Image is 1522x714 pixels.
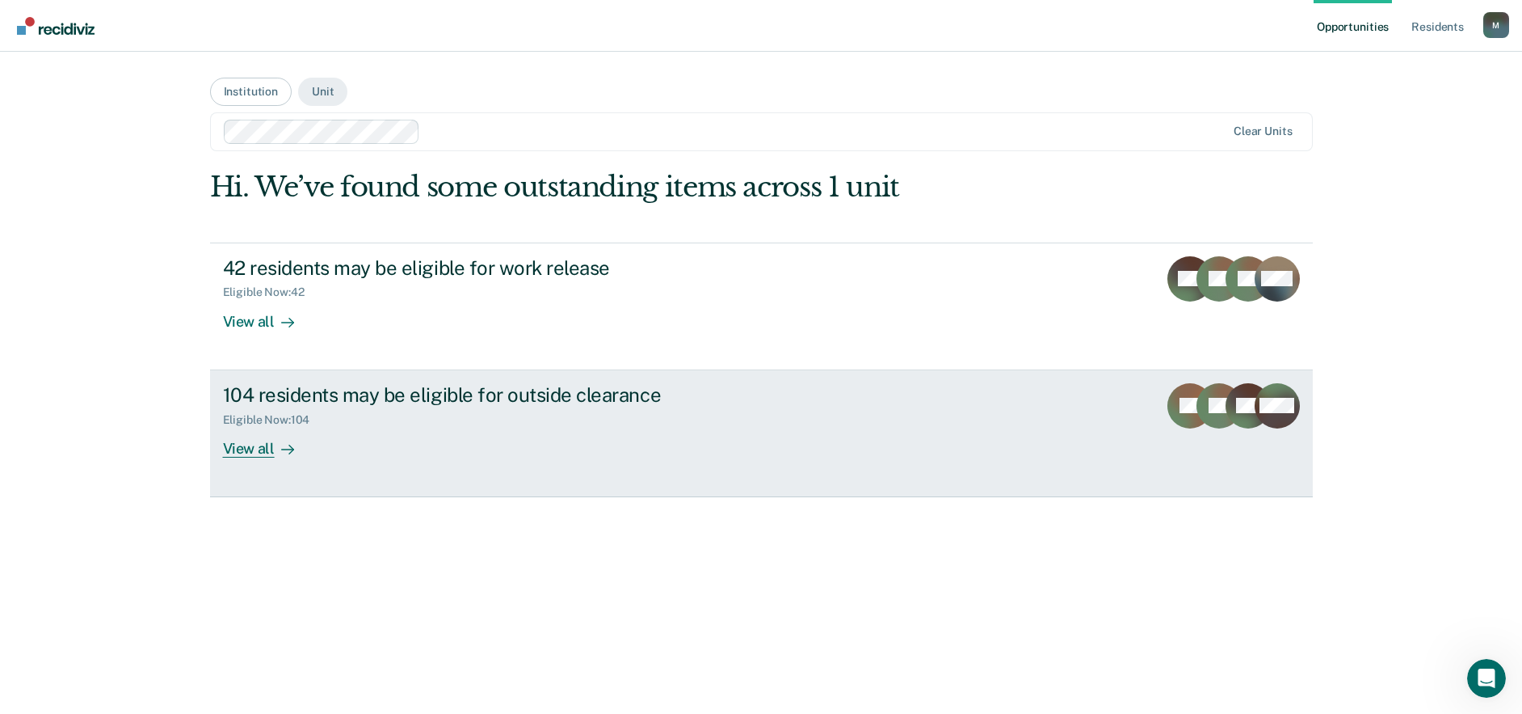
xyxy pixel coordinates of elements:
[1234,125,1293,138] div: Clear units
[298,78,347,106] button: Unit
[210,78,292,106] button: Institution
[1483,12,1509,38] button: Profile dropdown button
[223,383,790,407] div: 104 residents may be eligible for outside clearance
[17,17,95,35] img: Recidiviz
[189,26,221,58] img: Profile image for Naomi
[278,26,307,55] div: Close
[220,26,252,58] div: Profile image for Krysty
[223,299,313,331] div: View all
[32,31,121,57] img: logo
[32,197,291,225] p: How can we help?
[223,285,317,299] div: Eligible Now : 42
[158,26,191,58] img: Profile image for Rajan
[210,243,1313,370] a: 42 residents may be eligible for work releaseEligible Now:42View all
[215,545,271,556] span: Messages
[210,370,1313,497] a: 104 residents may be eligible for outside clearanceEligible Now:104View all
[223,413,323,427] div: Eligible Now : 104
[1483,12,1509,38] div: M
[1467,659,1506,698] iframe: Intercom live chat
[223,426,313,458] div: View all
[210,171,1092,204] div: Hi. We’ve found some outstanding items across 1 unit
[16,245,307,289] div: Send us a message
[223,256,790,280] div: 42 residents may be eligible for work release
[162,505,323,569] button: Messages
[62,545,99,556] span: Home
[33,259,270,276] div: Send us a message
[32,115,291,197] p: Hi [PERSON_NAME][EMAIL_ADDRESS][DOMAIN_NAME] 👋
